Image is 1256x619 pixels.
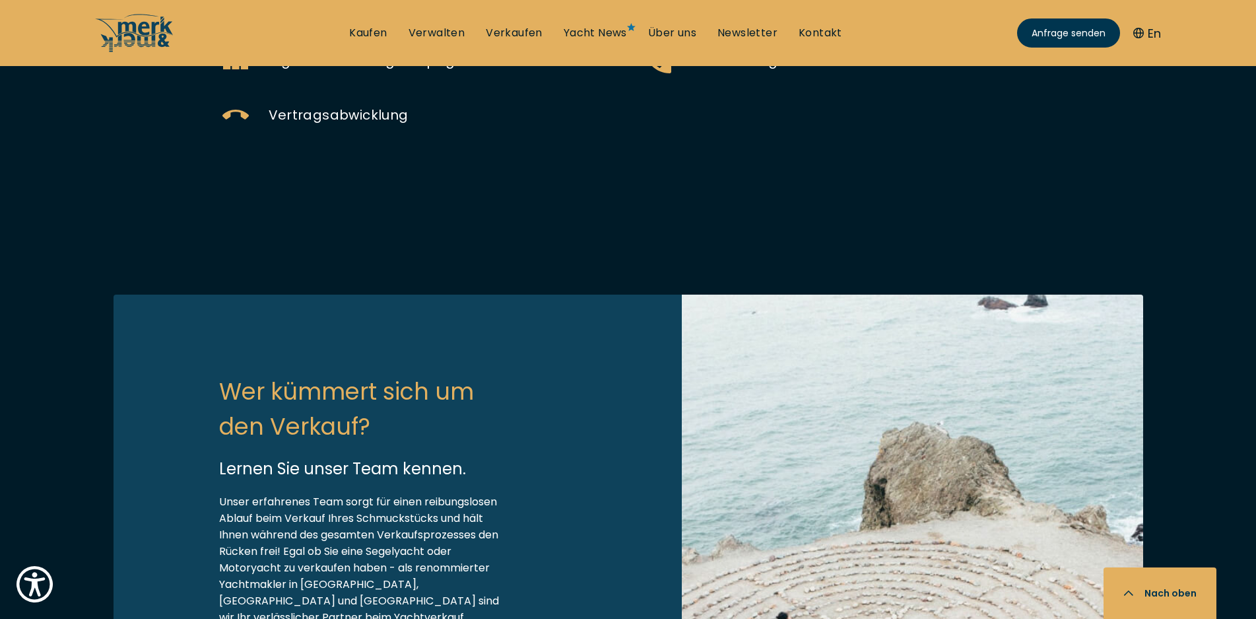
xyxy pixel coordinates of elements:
[1017,18,1120,48] a: Anfrage senden
[564,26,627,40] a: Yacht News
[717,26,777,40] a: Newsletter
[349,26,387,40] a: Kaufen
[799,26,842,40] a: Kontakt
[486,26,543,40] a: Verkaufen
[1133,24,1161,42] button: En
[1104,567,1216,619] button: Nach oben
[409,26,465,40] a: Verwalten
[219,457,636,480] p: Lernen Sie unser Team kennen.
[1032,26,1106,40] span: Anfrage senden
[219,374,503,444] h3: Wer kümmert sich um den Verkauf?
[13,563,56,606] button: Show Accessibility Preferences
[648,26,696,40] a: Über uns
[269,106,409,124] span: Vertragsabwicklung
